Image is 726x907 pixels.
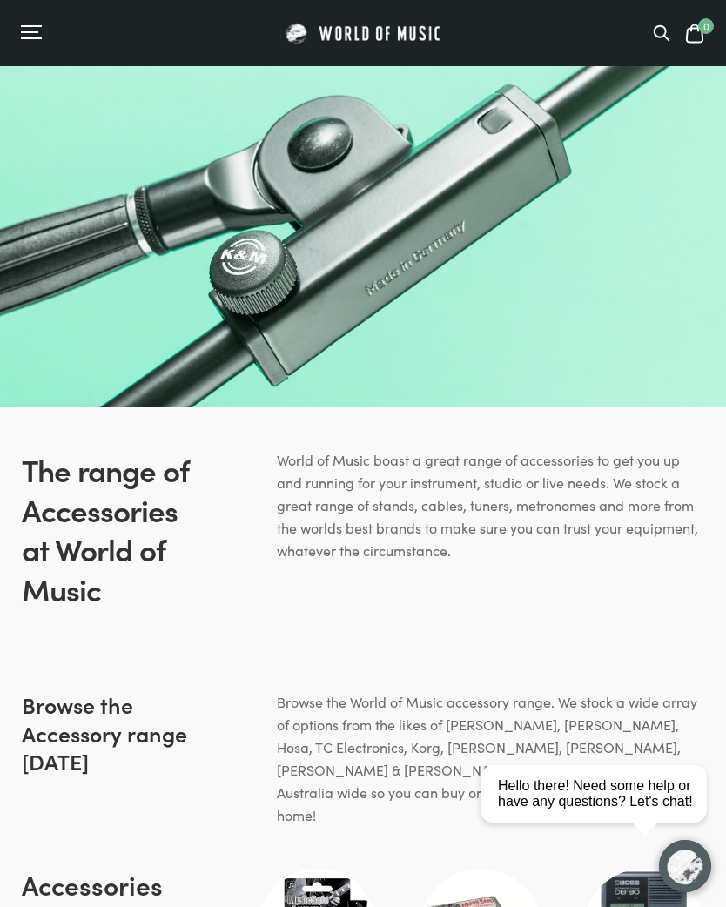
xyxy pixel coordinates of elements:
iframe: Chat with our support team [474,716,726,907]
h1: The range of Accessories at World of Music [22,449,193,608]
span: 0 [698,18,714,34]
h2: Browse the Accessory range [DATE] [22,691,193,776]
p: World of Music boast a great range of accessories to get you up and running for your instrument, ... [277,449,704,561]
p: Browse the World of Music accessory range. We stock a wide array of options from the likes of [PE... [277,691,704,826]
div: Menu [21,24,192,42]
img: World of Music [283,21,444,45]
